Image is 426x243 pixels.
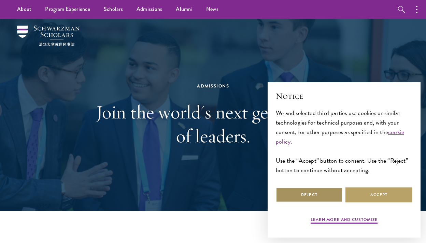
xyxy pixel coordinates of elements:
[345,187,412,202] button: Accept
[95,100,331,148] h1: Join the world's next generation of leaders.
[311,216,378,225] button: Learn more and customize
[276,127,404,146] a: cookie policy
[276,108,412,175] div: We and selected third parties use cookies or similar technologies for technical purposes and, wit...
[276,187,343,202] button: Reject
[276,90,412,102] h2: Notice
[95,82,331,90] div: Admissions
[17,26,80,46] img: Schwarzman Scholars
